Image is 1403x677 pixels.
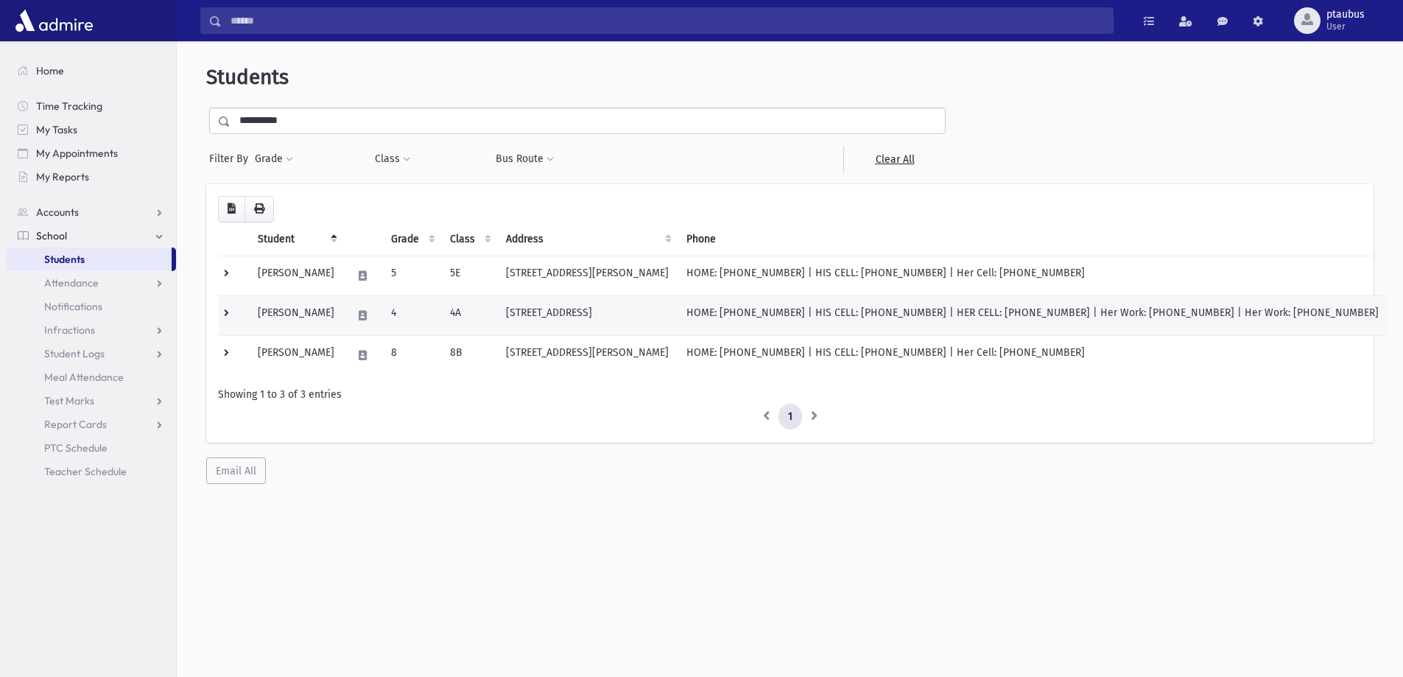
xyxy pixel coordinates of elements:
span: My Reports [36,170,89,183]
th: Class: activate to sort column ascending [441,222,497,256]
button: Print [245,196,274,222]
span: Filter By [209,151,254,166]
a: Report Cards [6,413,176,436]
span: Meal Attendance [44,371,124,384]
span: User [1326,21,1365,32]
span: Test Marks [44,394,94,407]
a: PTC Schedule [6,436,176,460]
a: Test Marks [6,389,176,413]
td: 5 [382,256,441,295]
td: [PERSON_NAME] [249,295,343,335]
span: My Tasks [36,123,77,136]
button: CSV [218,196,245,222]
a: Student Logs [6,342,176,365]
a: Attendance [6,271,176,295]
a: Students [6,248,172,271]
td: 4 [382,295,441,335]
img: AdmirePro [12,6,96,35]
button: Email All [206,457,266,484]
a: My Appointments [6,141,176,165]
a: Time Tracking [6,94,176,118]
span: Students [44,253,85,266]
span: Student Logs [44,347,105,360]
span: Teacher Schedule [44,465,127,478]
a: Infractions [6,318,176,342]
a: 1 [778,404,802,430]
a: My Tasks [6,118,176,141]
input: Search [222,7,1113,34]
button: Class [374,146,411,172]
th: Grade: activate to sort column ascending [382,222,441,256]
a: Home [6,59,176,83]
span: ptaubus [1326,9,1365,21]
td: HOME: [PHONE_NUMBER] | HIS CELL: [PHONE_NUMBER] | Her Cell: [PHONE_NUMBER] [678,256,1388,295]
th: Address: activate to sort column ascending [497,222,678,256]
a: Meal Attendance [6,365,176,389]
td: 8B [441,335,497,375]
a: Accounts [6,200,176,224]
span: Attendance [44,276,99,290]
a: School [6,224,176,248]
a: Notifications [6,295,176,318]
span: Students [206,65,289,89]
td: 4A [441,295,497,335]
td: [PERSON_NAME] [249,335,343,375]
span: Infractions [44,323,95,337]
span: Time Tracking [36,99,102,113]
td: [STREET_ADDRESS] [497,295,678,335]
td: 8 [382,335,441,375]
span: Home [36,64,64,77]
a: Clear All [843,146,946,172]
td: [PERSON_NAME] [249,256,343,295]
td: [STREET_ADDRESS][PERSON_NAME] [497,335,678,375]
span: Report Cards [44,418,107,431]
td: [STREET_ADDRESS][PERSON_NAME] [497,256,678,295]
div: Showing 1 to 3 of 3 entries [218,387,1362,402]
span: PTC Schedule [44,441,108,455]
span: School [36,229,67,242]
td: 5E [441,256,497,295]
button: Bus Route [495,146,555,172]
td: HOME: [PHONE_NUMBER] | HIS CELL: [PHONE_NUMBER] | Her Cell: [PHONE_NUMBER] [678,335,1388,375]
th: Phone [678,222,1388,256]
th: Student: activate to sort column descending [249,222,343,256]
span: Accounts [36,206,79,219]
span: Notifications [44,300,102,313]
td: HOME: [PHONE_NUMBER] | HIS CELL: [PHONE_NUMBER] | HER CELL: [PHONE_NUMBER] | Her Work: [PHONE_NUM... [678,295,1388,335]
a: Teacher Schedule [6,460,176,483]
a: My Reports [6,165,176,189]
span: My Appointments [36,147,118,160]
button: Grade [254,146,294,172]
